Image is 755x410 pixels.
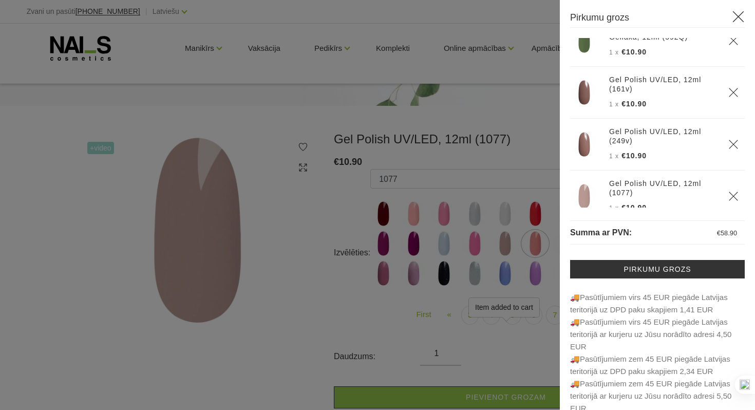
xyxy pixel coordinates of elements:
span: 58.90 [721,229,737,237]
a: Gel Polish UV/LED, 12ml (161v) [609,75,716,94]
span: 1 x [609,153,619,160]
span: 1 x [609,204,619,212]
a: Delete [728,139,739,150]
a: Delete [728,191,739,201]
span: 1 x [609,49,619,56]
span: € [717,229,721,237]
a: Delete [728,87,739,98]
span: €10.90 [621,152,647,160]
a: Pirkumu grozs [570,260,745,278]
span: 1 x [609,101,619,108]
a: Delete [728,35,739,46]
a: Gel Polish UV/LED, 12ml (249v) [609,127,716,145]
span: €10.90 [621,48,647,56]
span: Summa ar PVN: [570,228,632,237]
a: Gel Polish UV/LED, 12ml (1077) [609,179,716,197]
h3: Pirkumu grozs [570,10,745,28]
span: €10.90 [621,100,647,108]
span: €10.90 [621,203,647,212]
